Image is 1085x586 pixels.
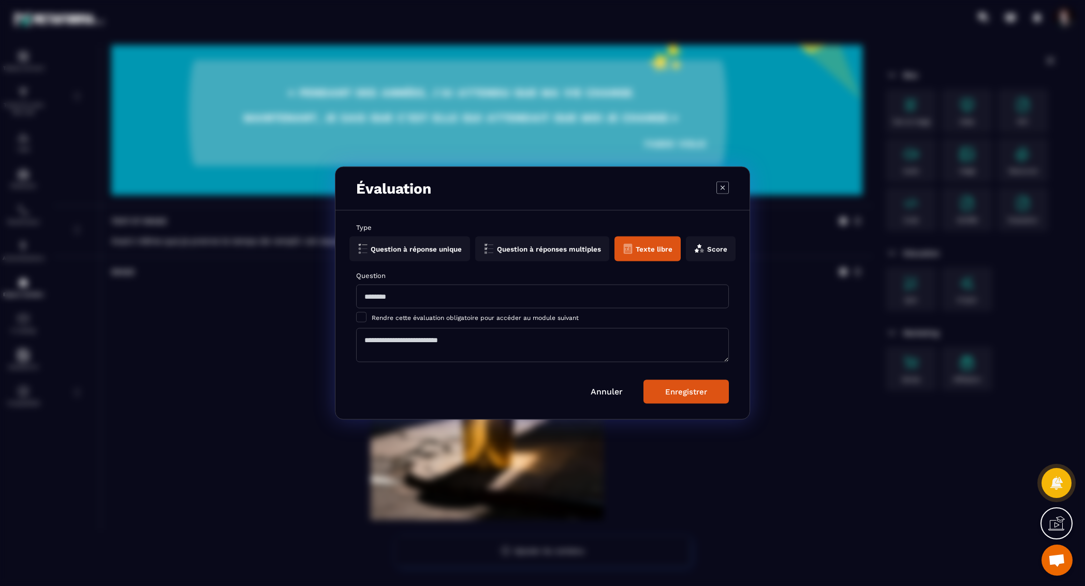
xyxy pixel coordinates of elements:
[349,237,470,261] button: Question à réponse unique
[643,380,729,404] button: Enregistrer
[356,272,729,280] label: Question
[475,237,609,261] button: Question à réponses multiples
[686,237,736,261] button: Score
[1042,545,1073,576] div: Ouvrir le chat
[372,314,579,321] span: Rendre cette évaluation obligatoire pour accéder au module suivant
[356,224,729,231] label: Type
[665,387,707,397] div: Enregistrer
[356,180,431,197] h3: Évaluation
[614,237,681,261] button: Texte libre
[591,387,623,397] a: Annuler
